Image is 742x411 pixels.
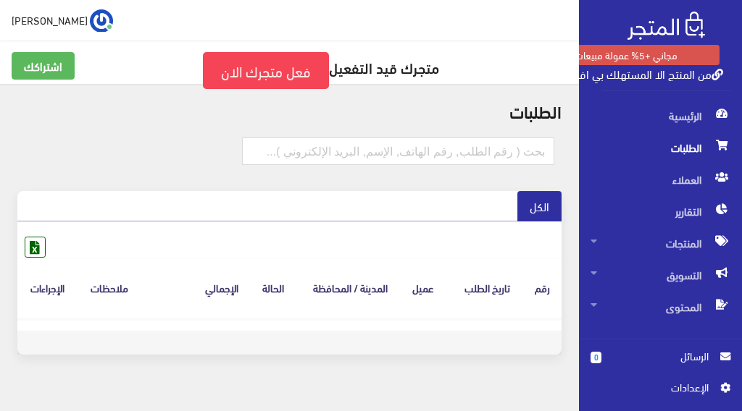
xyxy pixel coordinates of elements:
span: اﻹعدادات [602,379,708,395]
span: التقارير [591,195,730,227]
th: الإجراءات [17,258,78,318]
a: الرئيسية [579,100,742,132]
a: فعل متجرك الان [203,52,329,89]
span: المحتوى [591,291,730,323]
a: المحتوى [579,291,742,323]
img: . [628,12,705,40]
a: اﻹعدادات [591,379,730,402]
a: اشتراكك [12,52,75,80]
th: عميل [399,258,446,318]
a: 0 الرسائل [591,348,730,379]
a: ... [PERSON_NAME] [12,9,113,32]
span: 0 [591,352,601,363]
iframe: Drift Widget Chat Controller [17,312,72,367]
a: الطلبات [579,132,742,164]
th: ملاحظات [78,258,141,318]
th: تاريخ الطلب [446,258,522,318]
a: العملاء [579,164,742,195]
span: العملاء [591,164,730,195]
a: من المنتج الا المستهلك بي افضل الاسعار [529,63,723,84]
span: المنتجات [591,227,730,259]
h2: الطلبات [17,101,562,120]
a: مجاني +5% عمولة مبيعات [533,45,720,65]
th: اﻹجمالي [141,258,250,318]
span: [PERSON_NAME] [12,11,88,29]
span: الرئيسية [591,100,730,132]
a: التقارير [579,195,742,227]
a: المنتجات [579,227,742,259]
img: ... [90,9,113,33]
input: بحث ( رقم الطلب, رقم الهاتف, الإسم, البريد اﻹلكتروني )... [242,137,555,165]
h5: متجرك قيد التفعيل [12,52,567,89]
th: رقم [522,258,562,318]
th: الحالة [250,258,297,318]
span: الطلبات [591,132,730,164]
span: الرسائل [613,348,709,364]
span: التسويق [591,259,730,291]
a: الكل [517,191,562,221]
th: المدينة / المحافظة [296,258,399,318]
